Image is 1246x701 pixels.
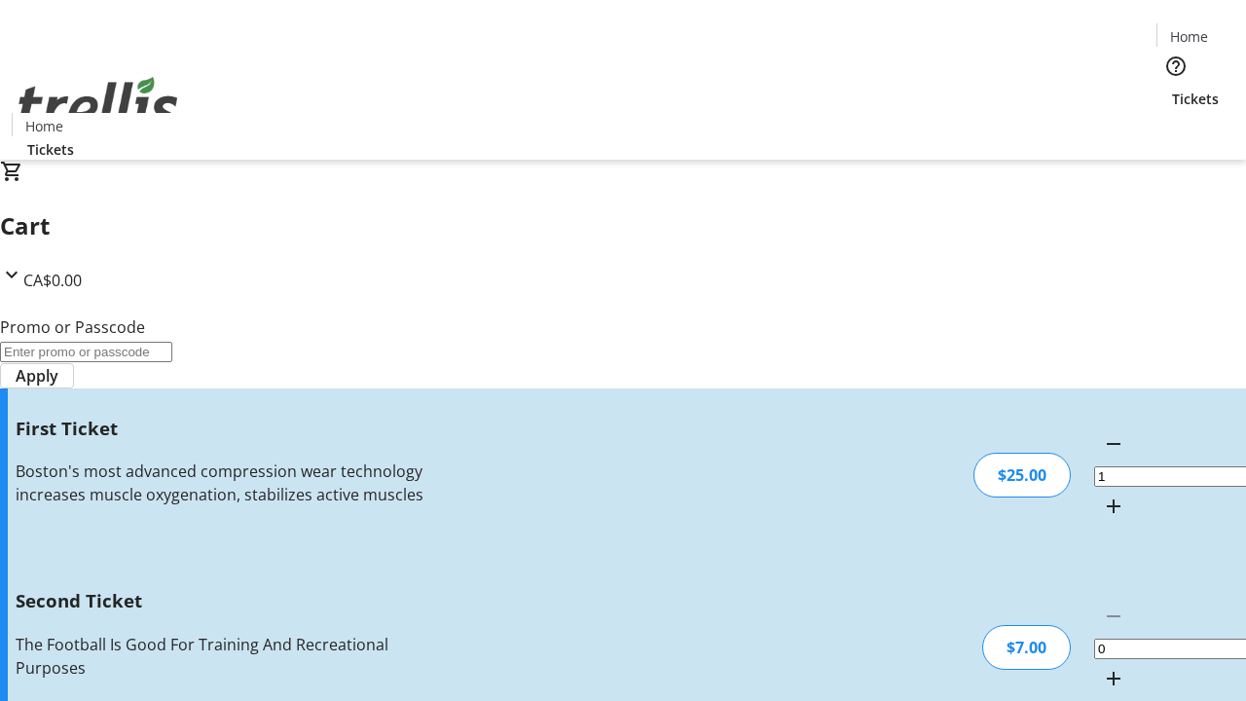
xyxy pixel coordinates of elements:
[1156,47,1195,86] button: Help
[1094,659,1133,698] button: Increment by one
[1156,109,1195,148] button: Cart
[16,587,441,614] h3: Second Ticket
[1172,89,1219,109] span: Tickets
[16,460,441,506] div: Boston's most advanced compression wear technology increases muscle oxygenation, stabilizes activ...
[1157,26,1220,47] a: Home
[16,633,441,680] div: The Football Is Good For Training And Recreational Purposes
[1094,424,1133,463] button: Decrement by one
[27,139,74,160] span: Tickets
[16,415,441,442] h3: First Ticket
[1094,487,1133,526] button: Increment by one
[1156,89,1234,109] a: Tickets
[23,270,82,291] span: CA$0.00
[25,116,63,136] span: Home
[982,625,1071,670] div: $7.00
[16,364,58,387] span: Apply
[13,116,75,136] a: Home
[12,55,185,153] img: Orient E2E Organization 6uU3ANMNi8's Logo
[1170,26,1208,47] span: Home
[973,453,1071,498] div: $25.00
[12,139,90,160] a: Tickets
